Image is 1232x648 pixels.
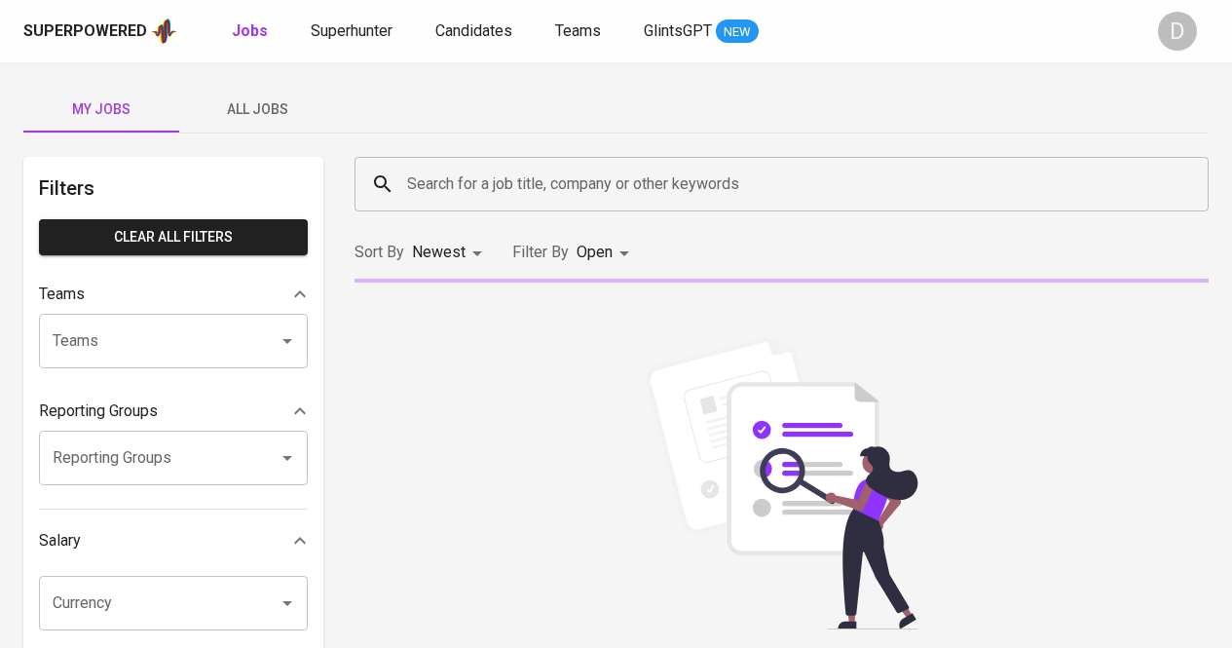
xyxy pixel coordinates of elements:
span: GlintsGPT [644,21,712,40]
h6: Filters [39,172,308,204]
a: Jobs [232,19,272,44]
a: Superhunter [311,19,396,44]
span: Teams [555,21,601,40]
button: Open [274,590,301,617]
span: Clear All filters [55,225,292,249]
div: Teams [39,275,308,314]
div: D [1158,12,1197,51]
div: Open [577,235,636,271]
p: Salary [39,529,81,553]
div: Newest [412,235,489,271]
a: Candidates [435,19,516,44]
p: Filter By [512,241,569,264]
img: file_searching.svg [636,337,928,629]
b: Jobs [232,21,268,40]
p: Newest [412,241,466,264]
span: Superhunter [311,21,392,40]
p: Reporting Groups [39,400,158,423]
div: Superpowered [23,20,147,43]
p: Teams [39,283,85,306]
span: My Jobs [35,97,168,122]
div: Salary [39,521,308,560]
button: Clear All filters [39,219,308,255]
a: GlintsGPT NEW [644,19,759,44]
div: Reporting Groups [39,392,308,431]
a: Superpoweredapp logo [23,17,177,46]
span: NEW [716,22,759,42]
span: All Jobs [191,97,323,122]
span: Open [577,243,613,261]
img: app logo [151,17,177,46]
a: Teams [555,19,605,44]
span: Candidates [435,21,512,40]
p: Sort By [355,241,404,264]
button: Open [274,444,301,472]
button: Open [274,327,301,355]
